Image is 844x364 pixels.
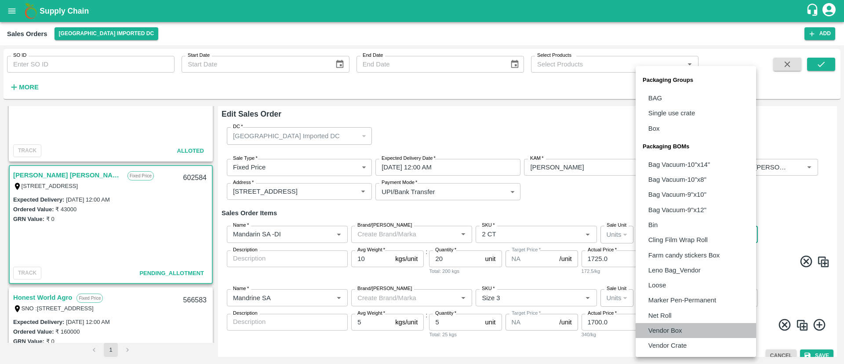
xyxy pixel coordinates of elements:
[648,93,662,103] p: BAG
[636,70,756,91] li: Packaging Groups
[648,280,666,290] p: Loose
[648,190,706,199] p: Bag Vacuum-9''x10''
[648,341,687,350] p: Vendor Crate
[648,205,706,215] p: Bag Vacuum-9''x12''
[648,295,716,305] p: Marker Pen-Permanent
[648,108,695,118] p: Single use crate
[648,124,660,133] p: Box
[648,265,701,275] p: Leno Bag_Vendor
[648,250,720,260] p: Farm candy stickers Box
[648,326,682,335] p: Vendor Box
[648,160,710,169] p: Bag Vacuum-10''x14''
[648,235,708,245] p: Cling Film Wrap Roll
[648,175,706,184] p: Bag Vacuum-10''x8''
[648,220,658,230] p: Bin
[636,136,756,157] li: Packaging BOMs
[648,311,672,320] p: Net Roll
